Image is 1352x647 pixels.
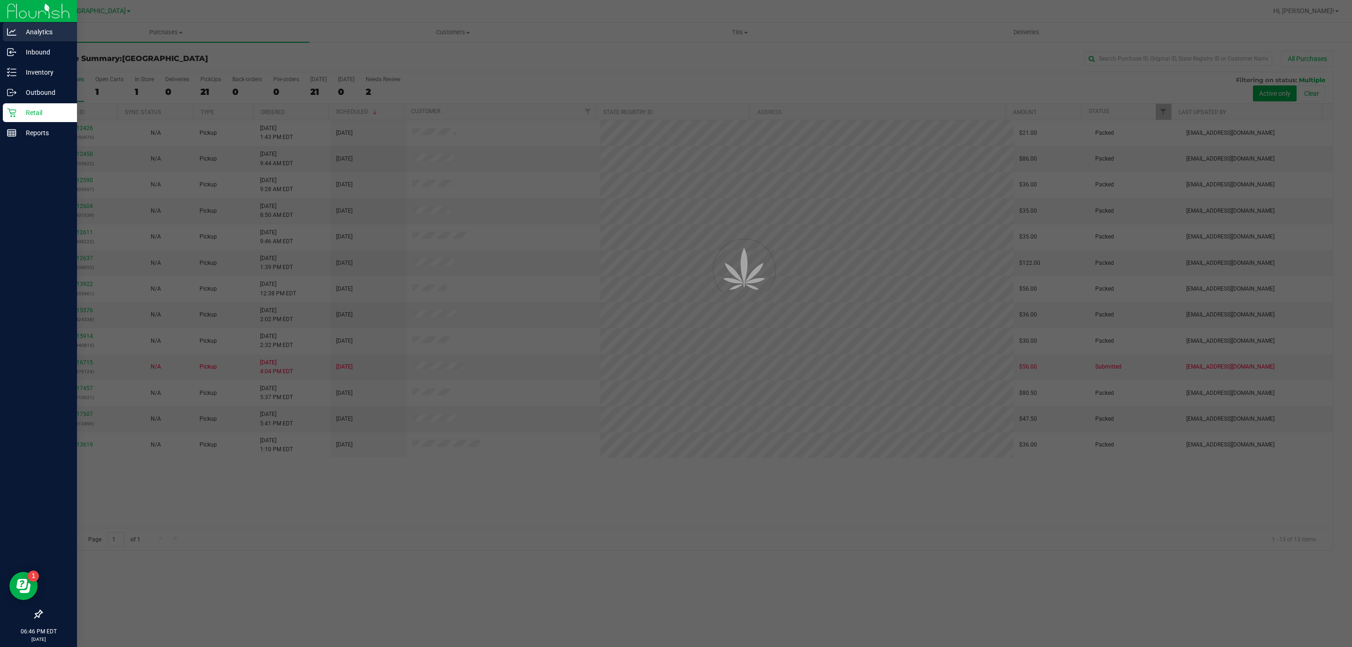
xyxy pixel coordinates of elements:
[16,67,73,78] p: Inventory
[16,107,73,118] p: Retail
[7,68,16,77] inline-svg: Inventory
[16,26,73,38] p: Analytics
[7,108,16,117] inline-svg: Retail
[9,572,38,600] iframe: Resource center
[16,127,73,139] p: Reports
[7,88,16,97] inline-svg: Outbound
[7,128,16,138] inline-svg: Reports
[7,47,16,57] inline-svg: Inbound
[4,636,73,643] p: [DATE]
[4,627,73,636] p: 06:46 PM EDT
[7,27,16,37] inline-svg: Analytics
[16,87,73,98] p: Outbound
[28,570,39,582] iframe: Resource center unread badge
[16,46,73,58] p: Inbound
